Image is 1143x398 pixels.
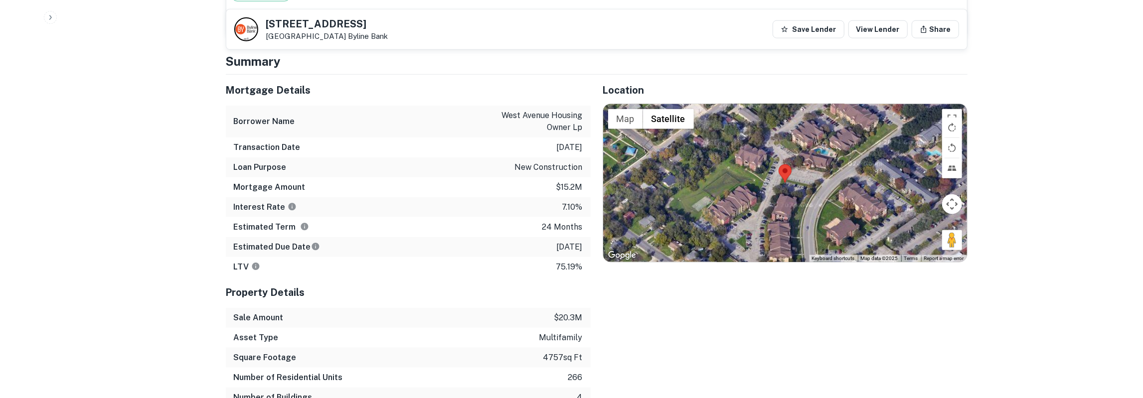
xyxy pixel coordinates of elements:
p: 24 months [542,221,583,233]
button: Show street map [608,109,643,129]
h6: Interest Rate [234,201,297,213]
h6: Estimated Due Date [234,241,320,253]
h5: Location [603,83,968,98]
svg: Estimate is based on a standard schedule for this type of loan. [311,242,320,251]
a: View Lender [848,20,908,38]
svg: LTVs displayed on the website are for informational purposes only and may be reported incorrectly... [251,262,260,271]
h6: Estimated Term [234,221,309,233]
p: 7.10% [562,201,583,213]
svg: The interest rates displayed on the website are for informational purposes only and may be report... [288,202,297,211]
p: [DATE] [557,141,583,153]
button: Show satellite imagery [643,109,694,129]
a: Byline Bank [348,32,388,40]
p: multifamily [539,332,583,344]
p: $15.2m [556,181,583,193]
h4: Summary [226,52,968,70]
a: Terms (opens in new tab) [904,256,918,261]
h5: Property Details [226,285,591,300]
p: [DATE] [557,241,583,253]
a: Open this area in Google Maps (opens a new window) [606,249,639,262]
a: Report a map error [924,256,964,261]
h6: Transaction Date [234,141,301,153]
p: 266 [568,372,583,384]
h6: Asset Type [234,332,279,344]
span: Map data ©2025 [861,256,898,261]
button: Share [912,20,959,38]
button: Rotate map clockwise [942,118,962,137]
h6: Square Footage [234,352,297,364]
p: [GEOGRAPHIC_DATA] [266,32,388,41]
h6: Loan Purpose [234,161,287,173]
button: Keyboard shortcuts [812,255,855,262]
h6: Number of Residential Units [234,372,343,384]
p: 75.19% [556,261,583,273]
button: Map camera controls [942,194,962,214]
h6: LTV [234,261,260,273]
h6: Borrower Name [234,116,295,128]
p: new construction [515,161,583,173]
h6: Sale Amount [234,312,284,324]
img: Google [606,249,639,262]
button: Save Lender [773,20,844,38]
h6: Mortgage Amount [234,181,306,193]
button: Tilt map [942,158,962,178]
p: 4757 sq ft [543,352,583,364]
button: Toggle fullscreen view [942,109,962,129]
p: $20.3m [554,312,583,324]
button: Rotate map counterclockwise [942,138,962,158]
p: west avenue housing owner lp [493,110,583,133]
iframe: Chat Widget [1093,318,1143,366]
h5: Mortgage Details [226,83,591,98]
h5: [STREET_ADDRESS] [266,19,388,29]
button: Drag Pegman onto the map to open Street View [942,230,962,250]
svg: Term is based on a standard schedule for this type of loan. [300,222,309,231]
